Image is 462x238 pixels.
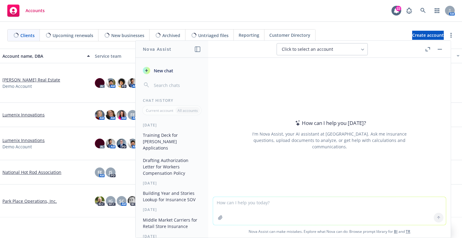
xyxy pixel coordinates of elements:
img: photo [106,110,115,120]
div: Account name, DBA [2,53,83,59]
a: Report a Bug [403,5,415,17]
span: Demo Account [2,143,32,150]
span: Create account [412,29,444,41]
div: 22 [396,6,401,11]
img: photo [128,139,137,148]
h1: Nova Assist [143,46,171,52]
div: [DATE] [136,181,208,186]
span: New businesses [111,32,144,39]
img: photo [95,139,105,148]
span: JG [109,198,113,204]
span: Demo Account [2,83,32,89]
img: photo [95,78,105,88]
img: photo [117,139,126,148]
img: photo [117,78,126,88]
img: photo [128,78,137,88]
button: Click to select an account [277,43,368,55]
span: Clients [20,32,35,39]
span: Accounts [26,8,45,13]
img: photo [106,139,115,148]
span: FE [130,112,135,118]
span: Archived [162,32,180,39]
div: [DATE] [136,122,208,128]
button: Service team [92,49,185,63]
span: Upcoming renewals [53,32,93,39]
span: JS [109,169,112,175]
img: photo [95,196,105,206]
button: Training Deck for [PERSON_NAME] Applications [140,130,203,153]
a: more [447,32,455,39]
button: Building Year and Stories Lookup for Insurance SOV [140,188,203,205]
div: Service team [95,53,182,59]
span: FE [98,169,102,175]
a: Lumenix Innovations [2,112,45,118]
a: Search [417,5,429,17]
a: [PERSON_NAME] Real Estate [2,77,60,83]
a: National Hot Rod Association [2,169,61,175]
button: New chat [140,65,203,76]
input: Search chats [153,81,201,89]
span: Untriaged files [198,32,229,39]
img: photo [95,110,105,120]
span: Click to select an account [282,46,333,52]
span: SC [119,198,124,204]
div: How can I help you [DATE]? [293,119,366,127]
img: photo [106,78,115,88]
div: Chat History [136,98,208,103]
a: Switch app [431,5,443,17]
span: New chat [153,67,173,74]
a: Create account [412,31,444,40]
div: [DATE] [136,207,208,212]
a: Accounts [5,2,47,19]
p: Current account [146,108,173,113]
button: Drafting Authorization Letter for Workers Compensation Policy [140,155,203,178]
a: Lumenix Innovations [2,137,45,143]
div: I'm Nova Assist, your AI assistant at [GEOGRAPHIC_DATA]. Ask me insurance questions, upload docum... [244,131,415,150]
a: Park Place Operations, Inc. [2,198,57,204]
a: TR [406,229,410,234]
span: Nova Assist can make mistakes. Explore what Nova can do: Browse prompt library for and [211,225,448,238]
a: BI [394,229,398,234]
img: photo [117,110,126,120]
img: photo [128,196,137,206]
span: Reporting [239,32,259,38]
button: Middle Market Carriers for Retail Store Insurance [140,215,203,231]
p: All accounts [178,108,198,113]
span: Customer Directory [269,32,310,38]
